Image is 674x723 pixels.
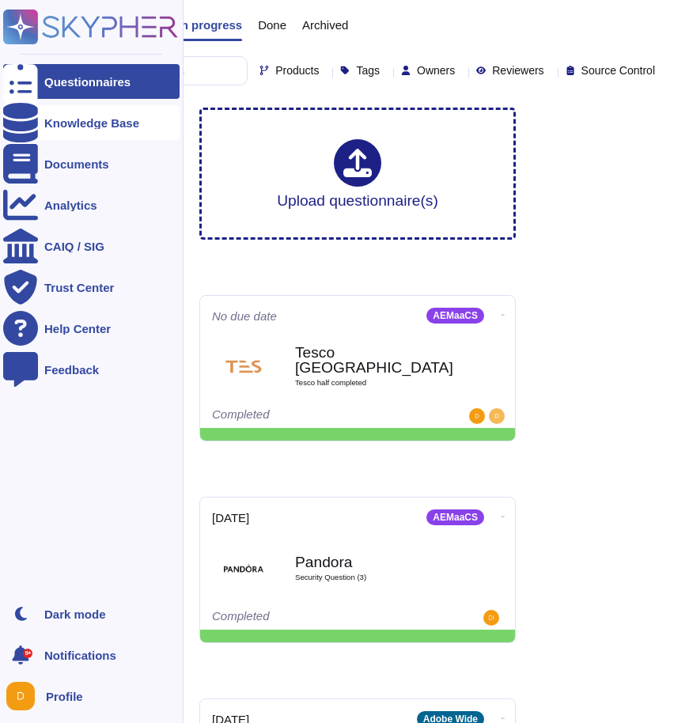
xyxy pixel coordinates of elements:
[46,691,83,702] span: Profile
[3,679,46,714] button: user
[258,19,286,31] span: Done
[44,158,109,170] div: Documents
[224,346,263,386] img: Logo
[224,548,263,588] img: Logo
[44,608,106,620] div: Dark mode
[3,64,180,99] a: Questionnaires
[44,199,97,211] div: Analytics
[44,282,114,293] div: Trust Center
[212,512,249,524] span: [DATE]
[581,65,655,76] span: Source Control
[295,573,453,581] span: Security Question (3)
[44,117,139,129] div: Knowledge Base
[489,408,505,424] img: user
[417,65,455,76] span: Owners
[277,139,438,208] div: Upload questionnaire(s)
[3,270,180,305] a: Trust Center
[492,65,543,76] span: Reviewers
[3,311,180,346] a: Help Center
[295,555,453,570] b: Pandora
[44,240,104,252] div: CAIQ / SIG
[212,310,277,322] span: No due date
[44,364,99,376] div: Feedback
[3,187,180,222] a: Analytics
[44,323,111,335] div: Help Center
[212,610,406,626] div: Completed
[212,408,406,424] div: Completed
[177,19,242,31] span: In progress
[295,345,453,375] b: Tesco [GEOGRAPHIC_DATA]
[295,379,453,387] span: Tesco half completed
[3,146,180,181] a: Documents
[275,65,319,76] span: Products
[426,308,484,324] div: AEMaaCS
[44,76,131,88] div: Questionnaires
[3,105,180,140] a: Knowledge Base
[23,649,32,658] div: 9+
[3,352,180,387] a: Feedback
[302,19,348,31] span: Archived
[44,649,116,661] span: Notifications
[426,509,484,525] div: AEMaaCS
[6,682,35,710] img: user
[483,610,499,626] img: user
[469,408,485,424] img: user
[356,65,380,76] span: Tags
[3,229,180,263] a: CAIQ / SIG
